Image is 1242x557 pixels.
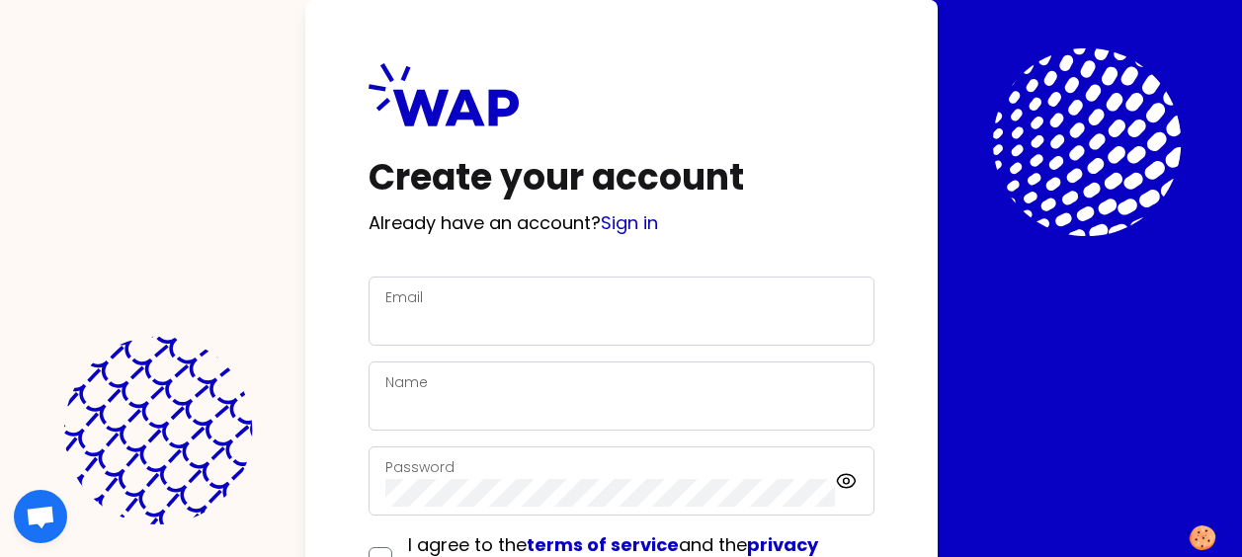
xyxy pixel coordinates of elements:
[385,287,423,307] label: Email
[601,210,658,235] a: Sign in
[527,532,679,557] a: terms of service
[385,457,455,477] label: Password
[369,209,874,237] p: Already have an account?
[14,490,67,543] div: Ouvrir le chat
[385,372,428,392] label: Name
[369,158,874,198] h1: Create your account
